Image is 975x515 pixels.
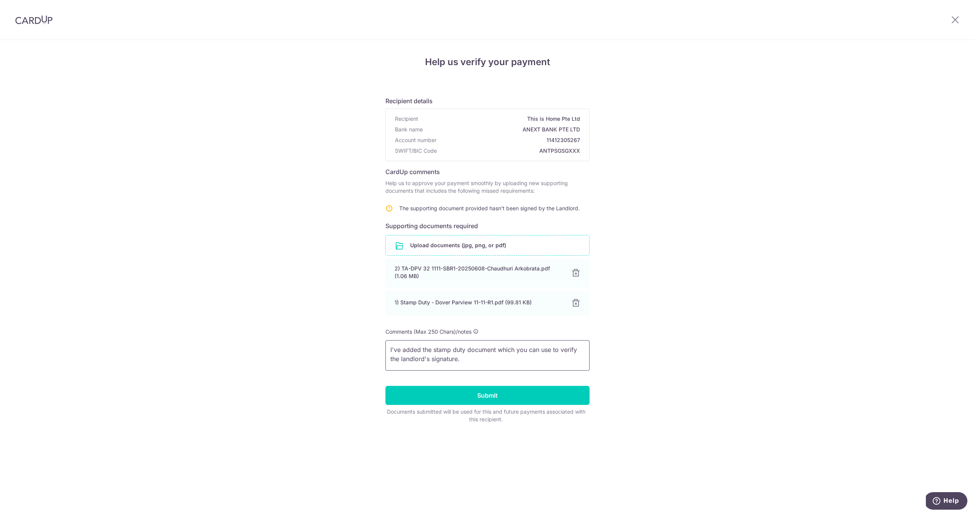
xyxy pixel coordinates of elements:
[395,115,418,123] span: Recipient
[440,147,580,155] span: ANTPSGSGXXX
[926,492,967,511] iframe: Opens a widget where you can find more information
[440,136,580,144] span: 11412305267
[395,299,562,306] div: 1) Stamp Duty - Dover Parview 11-11-R1.pdf (99.81 KB)
[426,126,580,133] span: ANEXT BANK PTE LTD
[385,408,587,423] div: Documents submitted will be used for this and future payments associated with this recipient.
[385,221,590,230] h6: Supporting documents required
[395,147,437,155] span: SWIFT/BIC Code
[395,126,423,133] span: Bank name
[15,15,53,24] img: CardUp
[385,328,472,335] span: Comments (Max 250 Chars)/notes
[385,386,590,405] input: Submit
[385,235,590,256] div: Upload documents (jpg, png, or pdf)
[385,179,590,195] p: Help us to approve your payment smoothly by uploading new supporting documents that includes the ...
[421,115,580,123] span: This is Home Pte Ltd
[385,55,590,69] h4: Help us verify your payment
[385,167,590,176] h6: CardUp comments
[395,136,436,144] span: Account number
[385,96,590,106] h6: Recipient details
[395,265,562,280] div: 2) TA-DPV 32 1111-SBR1-20250608-Chaudhuri Arkobrata.pdf (1.06 MB)
[399,205,580,211] span: The supporting document provided hasn't been signed by the Landlord.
